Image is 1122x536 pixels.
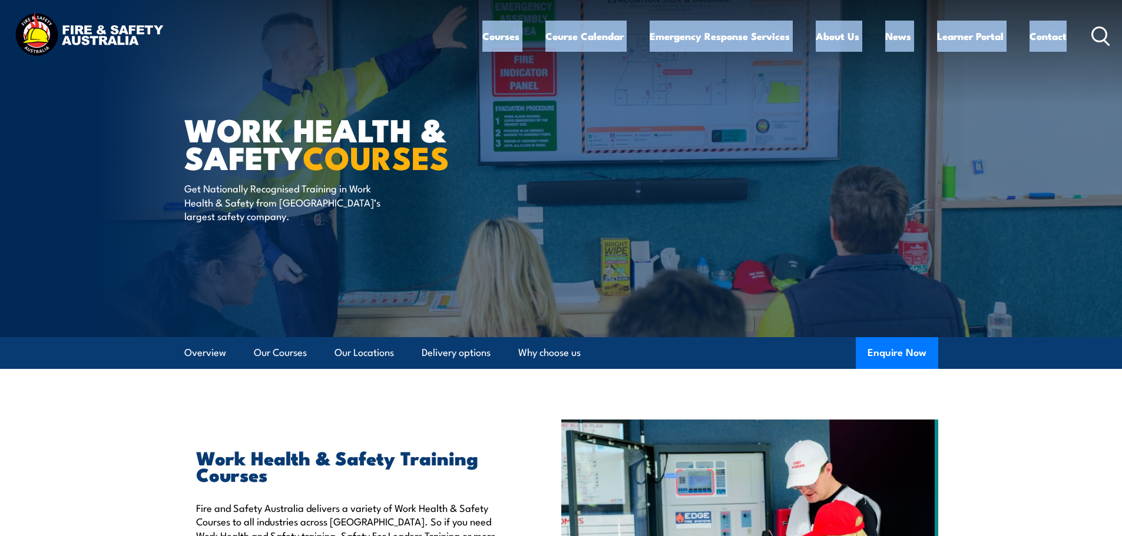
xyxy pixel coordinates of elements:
h1: Work Health & Safety [184,115,475,170]
h2: Work Health & Safety Training Courses [196,449,507,482]
button: Enquire Now [856,337,938,369]
a: News [885,21,911,52]
a: Courses [482,21,519,52]
a: Our Locations [335,337,394,368]
a: Our Courses [254,337,307,368]
a: Overview [184,337,226,368]
a: Delivery options [422,337,491,368]
a: About Us [816,21,859,52]
strong: COURSES [303,132,449,181]
a: Contact [1030,21,1067,52]
a: Learner Portal [937,21,1004,52]
a: Course Calendar [545,21,624,52]
a: Emergency Response Services [650,21,790,52]
a: Why choose us [518,337,581,368]
p: Get Nationally Recognised Training in Work Health & Safety from [GEOGRAPHIC_DATA]’s largest safet... [184,181,399,222]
